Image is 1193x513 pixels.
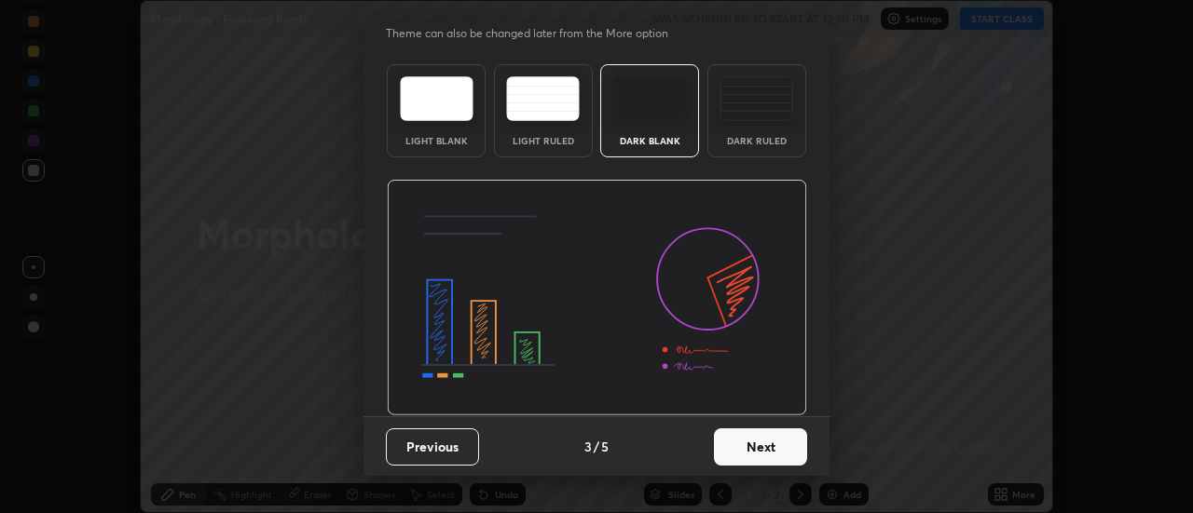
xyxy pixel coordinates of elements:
h4: 3 [584,437,592,456]
img: lightRuledTheme.5fabf969.svg [506,76,580,121]
div: Light Ruled [506,136,581,145]
div: Dark Ruled [720,136,794,145]
img: lightTheme.e5ed3b09.svg [400,76,473,121]
img: darkThemeBanner.d06ce4a2.svg [387,180,807,416]
div: Light Blank [399,136,473,145]
div: Dark Blank [612,136,687,145]
button: Next [714,428,807,466]
h4: 5 [601,437,609,456]
img: darkTheme.f0cc69e5.svg [613,76,687,121]
h4: / [594,437,599,456]
button: Previous [386,428,479,466]
img: darkRuledTheme.de295e13.svg [720,76,793,121]
p: Theme can also be changed later from the More option [386,25,688,42]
